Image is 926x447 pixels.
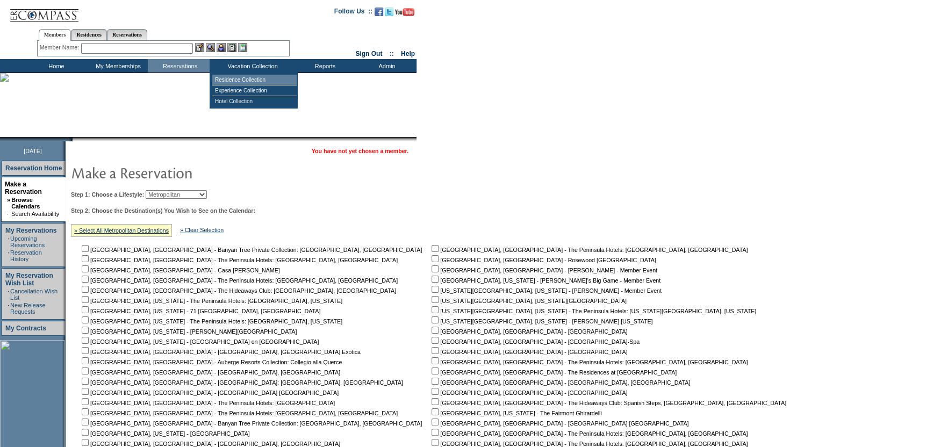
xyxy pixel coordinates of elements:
td: · [8,249,9,262]
a: Members [39,29,71,41]
img: Reservations [227,43,236,52]
nobr: [GEOGRAPHIC_DATA], [GEOGRAPHIC_DATA] - [GEOGRAPHIC_DATA] [GEOGRAPHIC_DATA] [429,420,688,427]
a: Follow us on Twitter [385,11,393,17]
nobr: [GEOGRAPHIC_DATA], [US_STATE] - [GEOGRAPHIC_DATA] on [GEOGRAPHIC_DATA] [80,338,319,345]
img: blank.gif [73,137,74,141]
span: You have not yet chosen a member. [312,148,408,154]
td: Experience Collection [212,85,297,96]
td: Follow Us :: [334,6,372,19]
td: · [7,211,10,217]
a: Reservations [107,29,147,40]
div: Member Name: [40,43,81,52]
td: · [8,235,9,248]
nobr: [GEOGRAPHIC_DATA], [GEOGRAPHIC_DATA] - [GEOGRAPHIC_DATA] [429,328,627,335]
img: promoShadowLeftCorner.gif [69,137,73,141]
nobr: [GEOGRAPHIC_DATA], [US_STATE] - The Fairmont Ghirardelli [429,410,601,416]
nobr: [GEOGRAPHIC_DATA], [GEOGRAPHIC_DATA] - The Peninsula Hotels: [GEOGRAPHIC_DATA], [GEOGRAPHIC_DATA] [80,257,398,263]
nobr: [GEOGRAPHIC_DATA], [US_STATE] - The Peninsula Hotels: [GEOGRAPHIC_DATA], [US_STATE] [80,298,342,304]
span: :: [390,50,394,57]
a: Help [401,50,415,57]
td: Home [24,59,86,73]
nobr: [GEOGRAPHIC_DATA], [GEOGRAPHIC_DATA] - [GEOGRAPHIC_DATA]-Spa [429,338,640,345]
td: Reports [293,59,355,73]
a: Residences [71,29,107,40]
img: Impersonate [217,43,226,52]
td: Hotel Collection [212,96,297,106]
td: · [8,302,9,315]
a: » Select All Metropolitan Destinations [74,227,169,234]
img: Become our fan on Facebook [375,8,383,16]
a: Cancellation Wish List [10,288,58,301]
img: b_edit.gif [195,43,204,52]
td: Vacation Collection [210,59,293,73]
a: Become our fan on Facebook [375,11,383,17]
a: My Reservations [5,227,56,234]
nobr: [GEOGRAPHIC_DATA], [GEOGRAPHIC_DATA] - The Peninsula Hotels: [GEOGRAPHIC_DATA], [GEOGRAPHIC_DATA] [429,430,748,437]
a: My Contracts [5,325,46,332]
nobr: [GEOGRAPHIC_DATA], [GEOGRAPHIC_DATA] - [GEOGRAPHIC_DATA] [GEOGRAPHIC_DATA] [80,390,339,396]
nobr: [GEOGRAPHIC_DATA], [GEOGRAPHIC_DATA] - The Hideaways Club: [GEOGRAPHIC_DATA], [GEOGRAPHIC_DATA] [80,287,396,294]
nobr: [GEOGRAPHIC_DATA], [GEOGRAPHIC_DATA] - The Peninsula Hotels: [GEOGRAPHIC_DATA], [GEOGRAPHIC_DATA] [429,359,748,365]
nobr: [GEOGRAPHIC_DATA], [US_STATE] - [GEOGRAPHIC_DATA] [80,430,250,437]
td: Admin [355,59,417,73]
a: Upcoming Reservations [10,235,45,248]
nobr: [GEOGRAPHIC_DATA], [US_STATE] - [PERSON_NAME]'s Big Game - Member Event [429,277,661,284]
nobr: [GEOGRAPHIC_DATA], [GEOGRAPHIC_DATA] - [GEOGRAPHIC_DATA], [GEOGRAPHIC_DATA] Exotica [80,349,361,355]
nobr: [GEOGRAPHIC_DATA], [GEOGRAPHIC_DATA] - [GEOGRAPHIC_DATA], [GEOGRAPHIC_DATA] [80,369,340,376]
nobr: [GEOGRAPHIC_DATA], [GEOGRAPHIC_DATA] - [GEOGRAPHIC_DATA] [429,390,627,396]
nobr: [GEOGRAPHIC_DATA], [GEOGRAPHIC_DATA] - Banyan Tree Private Collection: [GEOGRAPHIC_DATA], [GEOGRA... [80,420,422,427]
nobr: [US_STATE][GEOGRAPHIC_DATA], [US_STATE] - The Peninsula Hotels: [US_STATE][GEOGRAPHIC_DATA], [US_... [429,308,756,314]
img: pgTtlMakeReservation.gif [71,162,286,183]
nobr: [GEOGRAPHIC_DATA], [US_STATE] - The Peninsula Hotels: [GEOGRAPHIC_DATA], [US_STATE] [80,318,342,325]
nobr: [GEOGRAPHIC_DATA], [GEOGRAPHIC_DATA] - [GEOGRAPHIC_DATA], [GEOGRAPHIC_DATA] [429,379,690,386]
img: Subscribe to our YouTube Channel [395,8,414,16]
a: Subscribe to our YouTube Channel [395,11,414,17]
img: View [206,43,215,52]
a: Browse Calendars [11,197,40,210]
b: » [7,197,10,203]
a: Make a Reservation [5,181,42,196]
a: Reservation History [10,249,42,262]
a: Search Availability [11,211,59,217]
nobr: [GEOGRAPHIC_DATA], [GEOGRAPHIC_DATA] - Banyan Tree Private Collection: [GEOGRAPHIC_DATA], [GEOGRA... [80,247,422,253]
nobr: [GEOGRAPHIC_DATA], [GEOGRAPHIC_DATA] - [GEOGRAPHIC_DATA]: [GEOGRAPHIC_DATA], [GEOGRAPHIC_DATA] [80,379,403,386]
a: Sign Out [355,50,382,57]
nobr: [GEOGRAPHIC_DATA], [GEOGRAPHIC_DATA] - The Peninsula Hotels: [GEOGRAPHIC_DATA], [GEOGRAPHIC_DATA] [80,410,398,416]
a: New Release Requests [10,302,45,315]
span: [DATE] [24,148,42,154]
nobr: [GEOGRAPHIC_DATA], [US_STATE] - 71 [GEOGRAPHIC_DATA], [GEOGRAPHIC_DATA] [80,308,320,314]
nobr: [GEOGRAPHIC_DATA], [GEOGRAPHIC_DATA] - The Hideaways Club: Spanish Steps, [GEOGRAPHIC_DATA], [GEO... [429,400,786,406]
nobr: [GEOGRAPHIC_DATA], [GEOGRAPHIC_DATA] - [GEOGRAPHIC_DATA] [429,349,627,355]
td: My Memberships [86,59,148,73]
nobr: [GEOGRAPHIC_DATA], [GEOGRAPHIC_DATA] - The Residences at [GEOGRAPHIC_DATA] [429,369,677,376]
nobr: [GEOGRAPHIC_DATA], [US_STATE] - [PERSON_NAME][GEOGRAPHIC_DATA] [80,328,297,335]
td: Reservations [148,59,210,73]
nobr: [GEOGRAPHIC_DATA], [GEOGRAPHIC_DATA] - [GEOGRAPHIC_DATA], [GEOGRAPHIC_DATA] [80,441,340,447]
nobr: [US_STATE][GEOGRAPHIC_DATA], [US_STATE] - [PERSON_NAME] - Member Event [429,287,662,294]
a: Reservation Home [5,164,62,172]
b: Step 1: Choose a Lifestyle: [71,191,144,198]
nobr: [GEOGRAPHIC_DATA], [GEOGRAPHIC_DATA] - Auberge Resorts Collection: Collegio alla Querce [80,359,342,365]
img: Follow us on Twitter [385,8,393,16]
td: Residence Collection [212,75,297,85]
nobr: [GEOGRAPHIC_DATA], [GEOGRAPHIC_DATA] - [PERSON_NAME] - Member Event [429,267,657,273]
nobr: [GEOGRAPHIC_DATA], [GEOGRAPHIC_DATA] - The Peninsula Hotels: [GEOGRAPHIC_DATA], [GEOGRAPHIC_DATA] [429,441,748,447]
nobr: [GEOGRAPHIC_DATA], [GEOGRAPHIC_DATA] - The Peninsula Hotels: [GEOGRAPHIC_DATA] [80,400,335,406]
nobr: [GEOGRAPHIC_DATA], [GEOGRAPHIC_DATA] - Rosewood [GEOGRAPHIC_DATA] [429,257,656,263]
nobr: [US_STATE][GEOGRAPHIC_DATA], [US_STATE][GEOGRAPHIC_DATA] [429,298,627,304]
a: My Reservation Wish List [5,272,53,287]
nobr: [GEOGRAPHIC_DATA], [GEOGRAPHIC_DATA] - The Peninsula Hotels: [GEOGRAPHIC_DATA], [GEOGRAPHIC_DATA] [429,247,748,253]
img: b_calculator.gif [238,43,247,52]
td: · [8,288,9,301]
nobr: [US_STATE][GEOGRAPHIC_DATA], [US_STATE] - [PERSON_NAME] [US_STATE] [429,318,652,325]
b: Step 2: Choose the Destination(s) You Wish to See on the Calendar: [71,207,255,214]
a: » Clear Selection [180,227,224,233]
nobr: [GEOGRAPHIC_DATA], [GEOGRAPHIC_DATA] - The Peninsula Hotels: [GEOGRAPHIC_DATA], [GEOGRAPHIC_DATA] [80,277,398,284]
nobr: [GEOGRAPHIC_DATA], [GEOGRAPHIC_DATA] - Casa [PERSON_NAME] [80,267,280,273]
